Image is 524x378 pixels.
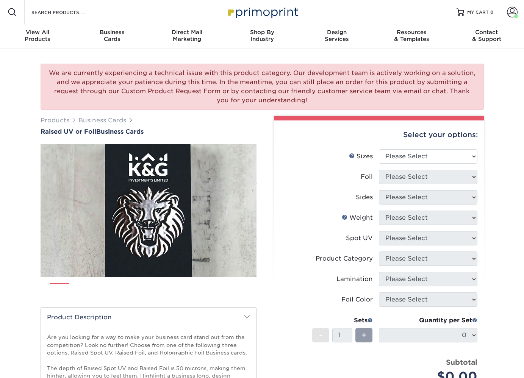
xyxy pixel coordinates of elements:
span: Contact [449,29,524,36]
img: Business Cards 02 [75,280,94,299]
span: Raised UV or Foil [41,128,96,135]
div: Product Category [316,254,373,263]
img: Business Cards 03 [101,280,120,299]
a: BusinessCards [75,24,150,48]
div: & Templates [374,29,449,42]
span: Shop By [225,29,300,36]
img: Business Cards 06 [177,280,196,299]
span: 0 [490,9,494,15]
img: Raised UV or Foil 01 [41,103,257,319]
div: Lamination [336,275,373,284]
a: DesignServices [299,24,374,48]
div: Marketing [150,29,225,42]
img: Business Cards 01 [50,280,69,299]
strong: Subtotal [446,358,477,366]
a: Business Cards [78,117,126,124]
a: Raised UV or FoilBusiness Cards [41,128,257,135]
img: Business Cards 08 [228,280,247,299]
div: Spot UV [346,234,373,243]
a: Direct MailMarketing [150,24,225,48]
div: Sizes [349,152,373,161]
h1: Business Cards [41,128,257,135]
div: Weight [342,213,373,222]
a: Shop ByIndustry [225,24,300,48]
span: Business [75,29,150,36]
span: Resources [374,29,449,36]
span: - [319,330,322,341]
img: Business Cards 04 [126,280,145,299]
div: Select your options: [280,120,478,149]
div: Foil Color [341,295,373,304]
input: SEARCH PRODUCTS..... [31,8,105,17]
h2: Product Description [41,308,256,327]
span: MY CART [467,9,489,16]
div: We are currently experiencing a technical issue with this product category. Our development team ... [41,64,484,110]
span: Direct Mail [150,29,225,36]
span: Design [299,29,374,36]
img: Primoprint [224,4,300,20]
img: Business Cards 07 [202,280,221,299]
div: Quantity per Set [379,316,477,325]
a: Contact& Support [449,24,524,48]
div: Services [299,29,374,42]
div: & Support [449,29,524,42]
a: Products [41,117,69,124]
div: Sets [312,316,373,325]
div: Foil [361,172,373,181]
div: Industry [225,29,300,42]
div: Sides [356,193,373,202]
a: Resources& Templates [374,24,449,48]
img: Business Cards 05 [152,280,170,299]
span: + [361,330,366,341]
div: Cards [75,29,150,42]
